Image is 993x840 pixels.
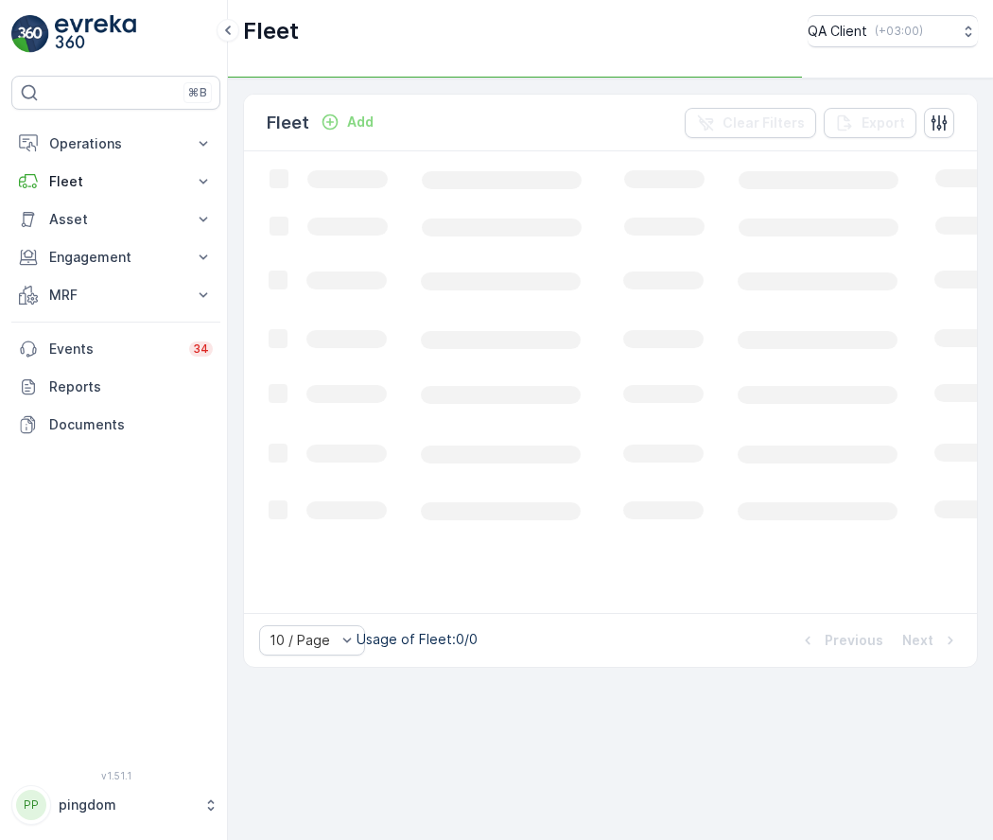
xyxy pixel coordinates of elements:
[11,785,220,825] button: PPpingdom
[49,415,213,434] p: Documents
[49,286,183,305] p: MRF
[357,630,478,649] p: Usage of Fleet : 0/0
[825,631,883,650] p: Previous
[875,24,923,39] p: ( +03:00 )
[11,125,220,163] button: Operations
[243,16,299,46] p: Fleet
[313,111,381,133] button: Add
[723,114,805,132] p: Clear Filters
[11,201,220,238] button: Asset
[808,15,978,47] button: QA Client(+03:00)
[16,790,46,820] div: PP
[49,377,213,396] p: Reports
[796,629,885,652] button: Previous
[11,406,220,444] a: Documents
[11,163,220,201] button: Fleet
[55,15,136,53] img: logo_light-DOdMpM7g.png
[11,276,220,314] button: MRF
[902,631,933,650] p: Next
[49,134,183,153] p: Operations
[49,248,183,267] p: Engagement
[11,238,220,276] button: Engagement
[59,796,194,814] p: pingdom
[49,172,183,191] p: Fleet
[49,340,178,359] p: Events
[808,22,867,41] p: QA Client
[49,210,183,229] p: Asset
[267,110,309,136] p: Fleet
[193,341,209,357] p: 34
[11,330,220,368] a: Events34
[824,108,916,138] button: Export
[347,113,374,131] p: Add
[11,770,220,781] span: v 1.51.1
[685,108,816,138] button: Clear Filters
[11,368,220,406] a: Reports
[11,15,49,53] img: logo
[900,629,962,652] button: Next
[862,114,905,132] p: Export
[188,85,207,100] p: ⌘B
